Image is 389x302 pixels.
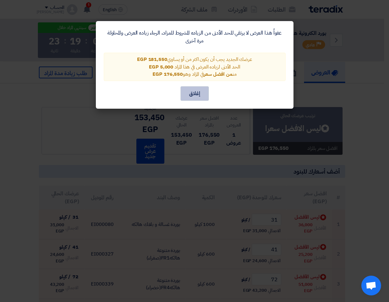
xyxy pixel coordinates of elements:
div: دردشة مفتوحة [361,276,381,295]
div: من في المزاد وهو [109,70,280,78]
span: 181,550 EGP [137,56,167,63]
span: 5,000 [149,63,173,70]
span: الحد الأدنى لزياده العرض في هذا المزاد [175,63,240,70]
div: عرضك الجديد يجب أن يكون اكتر من أو يساوي [109,56,280,63]
span: 176,550 EGP [153,70,183,78]
button: إغلاق [181,86,209,101]
div: عفواً هذا العرض لا يرتقي للحد الأدنى من الزياده المشروط للمزاد، الرجاء زياده العرض والمحاولة مرة ... [104,29,286,45]
span: EGP [149,63,159,70]
span: من افضل سعر [204,70,233,78]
